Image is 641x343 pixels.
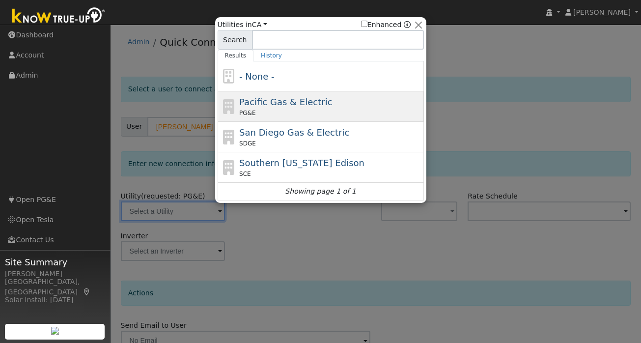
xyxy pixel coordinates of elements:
[5,295,105,305] div: Solar Install: [DATE]
[285,186,356,197] i: Showing page 1 of 1
[218,50,254,61] a: Results
[5,277,105,297] div: [GEOGRAPHIC_DATA], [GEOGRAPHIC_DATA]
[253,50,289,61] a: History
[239,127,349,138] span: San Diego Gas & Electric
[361,20,411,30] span: Show enhanced providers
[5,256,105,269] span: Site Summary
[239,97,332,107] span: Pacific Gas & Electric
[218,30,252,50] span: Search
[361,20,402,30] label: Enhanced
[239,158,364,168] span: Southern [US_STATE] Edison
[404,21,411,29] a: Enhanced Providers
[5,269,105,279] div: [PERSON_NAME]
[83,288,91,296] a: Map
[51,327,59,335] img: retrieve
[239,139,256,148] span: SDGE
[252,21,267,29] a: CA
[361,21,367,27] input: Enhanced
[239,109,255,117] span: PG&E
[239,170,251,178] span: SCE
[7,5,111,28] img: Know True-Up
[239,71,274,82] span: - None -
[218,20,267,30] span: Utilities in
[573,8,631,16] span: [PERSON_NAME]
